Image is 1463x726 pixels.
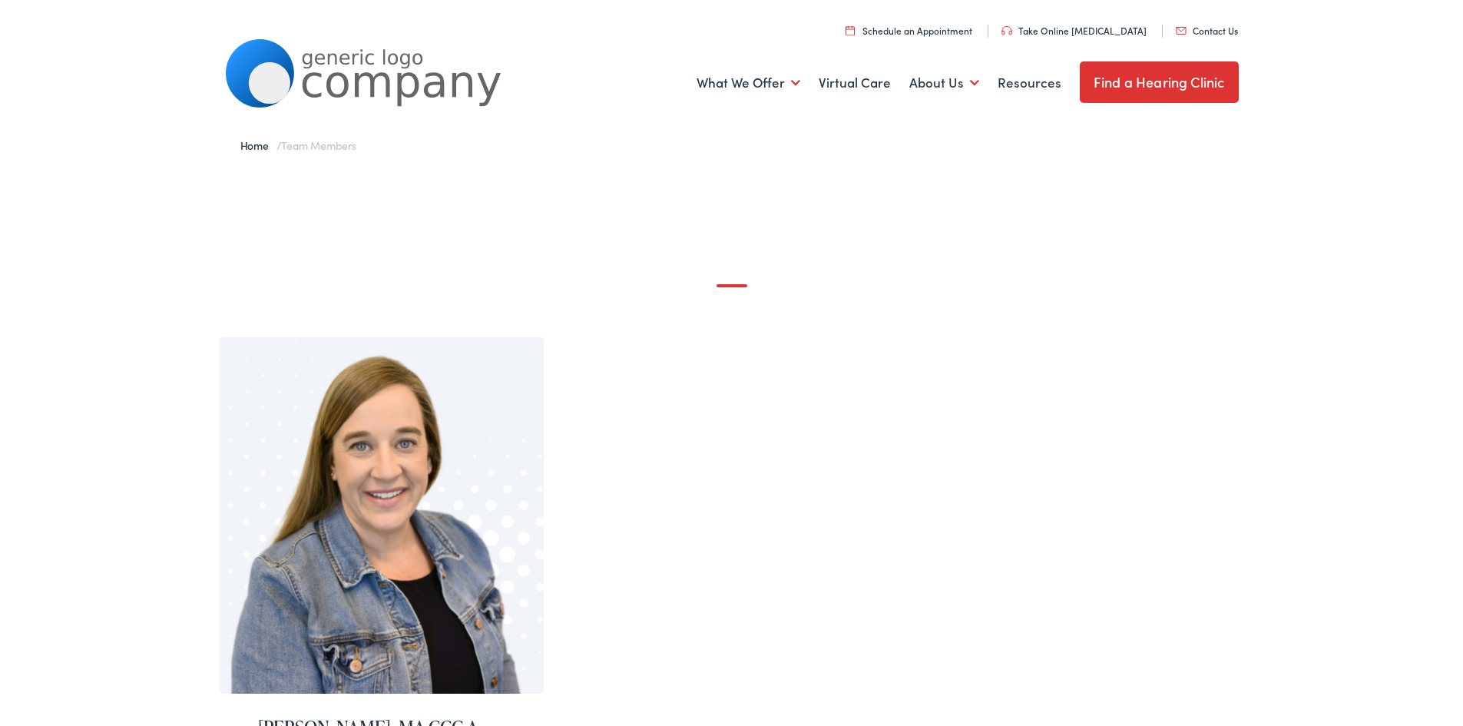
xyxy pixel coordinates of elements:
[1176,27,1187,35] img: utility icon
[998,55,1061,111] a: Resources
[697,55,800,111] a: What We Offer
[1001,26,1012,35] img: utility icon
[240,138,356,153] span: /
[1080,61,1239,103] a: Find a Hearing Clinic
[240,138,276,153] a: Home
[819,55,891,111] a: Virtual Care
[846,24,972,37] a: Schedule an Appointment
[909,55,979,111] a: About Us
[281,138,356,153] span: Team Members
[1001,24,1147,37] a: Take Online [MEDICAL_DATA]
[1176,24,1238,37] a: Contact Us
[846,25,855,35] img: utility icon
